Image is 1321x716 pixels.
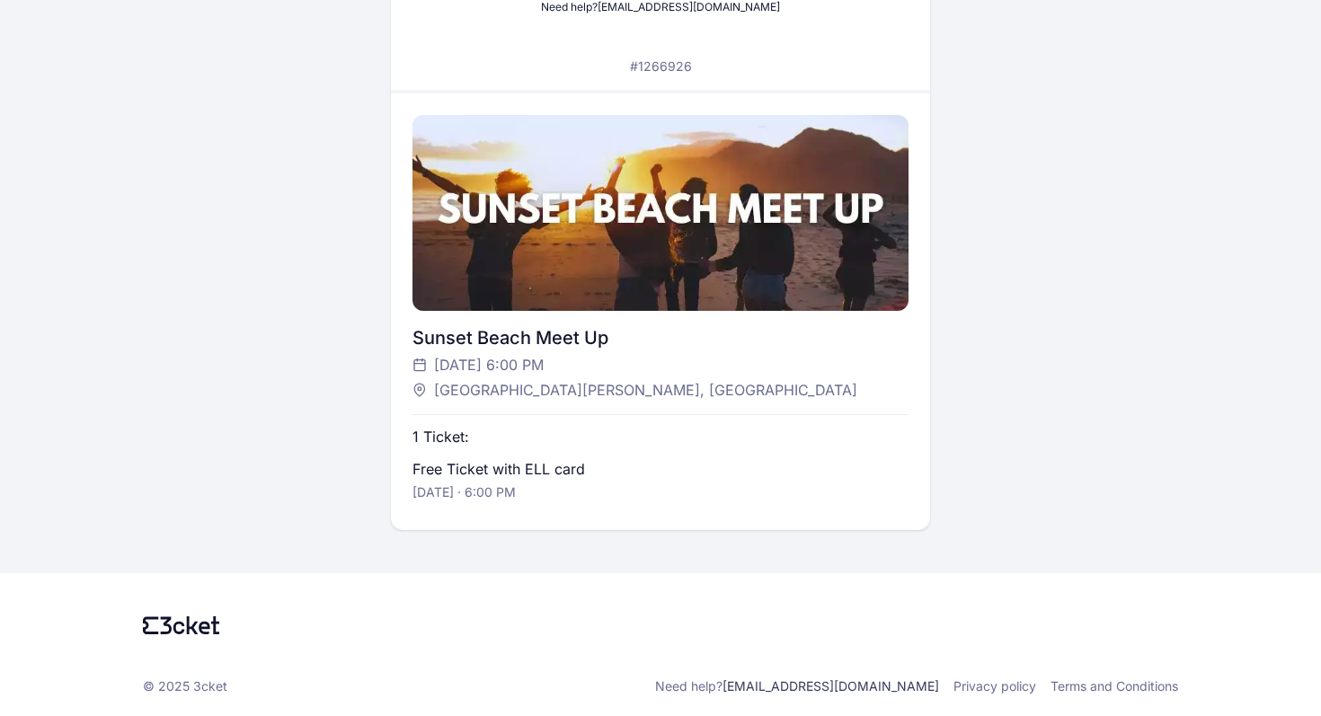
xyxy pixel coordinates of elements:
[412,458,585,480] p: Free Ticket with ELL card
[655,677,939,695] p: Need help?
[434,354,544,376] span: [DATE] 6:00 PM
[723,678,939,694] a: [EMAIL_ADDRESS][DOMAIN_NAME]
[953,677,1036,695] a: Privacy policy
[412,426,469,447] p: 1 Ticket:
[434,379,857,401] span: [GEOGRAPHIC_DATA][PERSON_NAME], [GEOGRAPHIC_DATA]
[412,325,908,350] div: Sunset Beach Meet Up
[1051,677,1178,695] a: Terms and Conditions
[143,677,227,695] p: © 2025 3cket
[630,57,692,75] p: #1266926
[412,483,516,501] p: [DATE] · 6:00 PM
